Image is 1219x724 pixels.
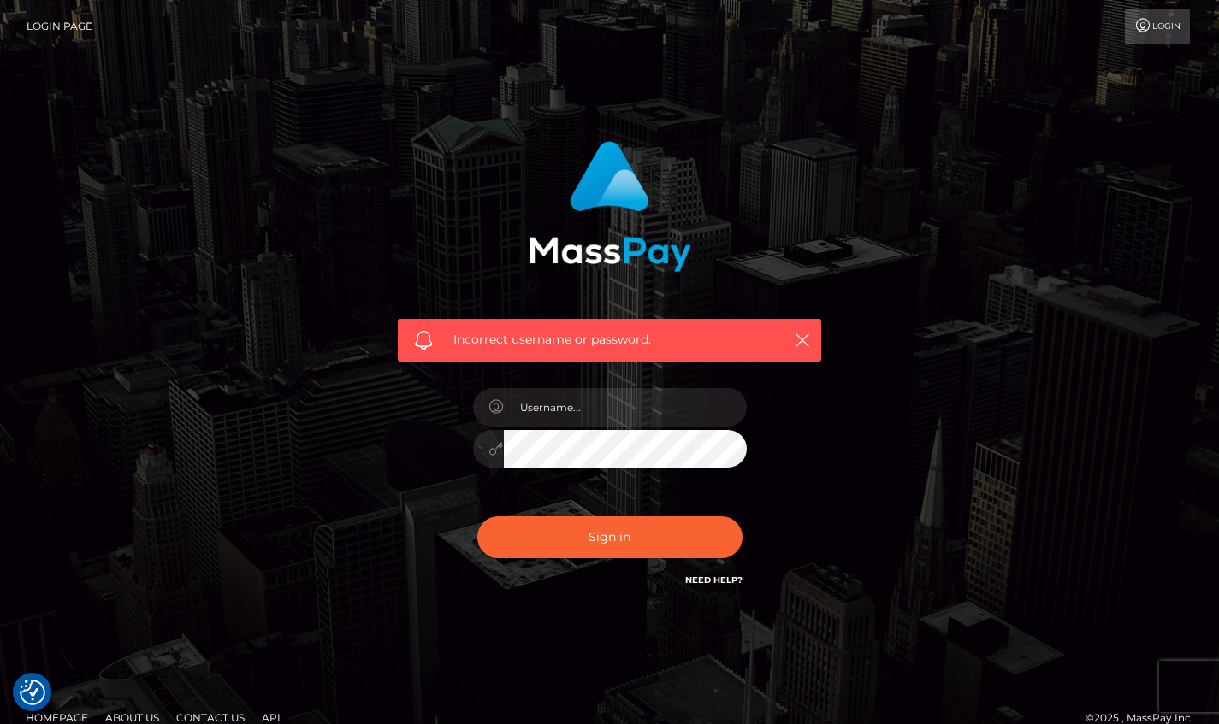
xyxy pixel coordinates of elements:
img: MassPay Login [529,141,691,272]
a: Login Page [27,9,92,44]
input: Username... [504,388,747,427]
button: Sign in [477,516,743,558]
span: Incorrect username or password. [453,331,766,349]
button: Consent Preferences [20,680,45,705]
a: Need Help? [685,574,743,586]
img: Revisit consent button [20,680,45,705]
a: Login [1125,9,1190,44]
